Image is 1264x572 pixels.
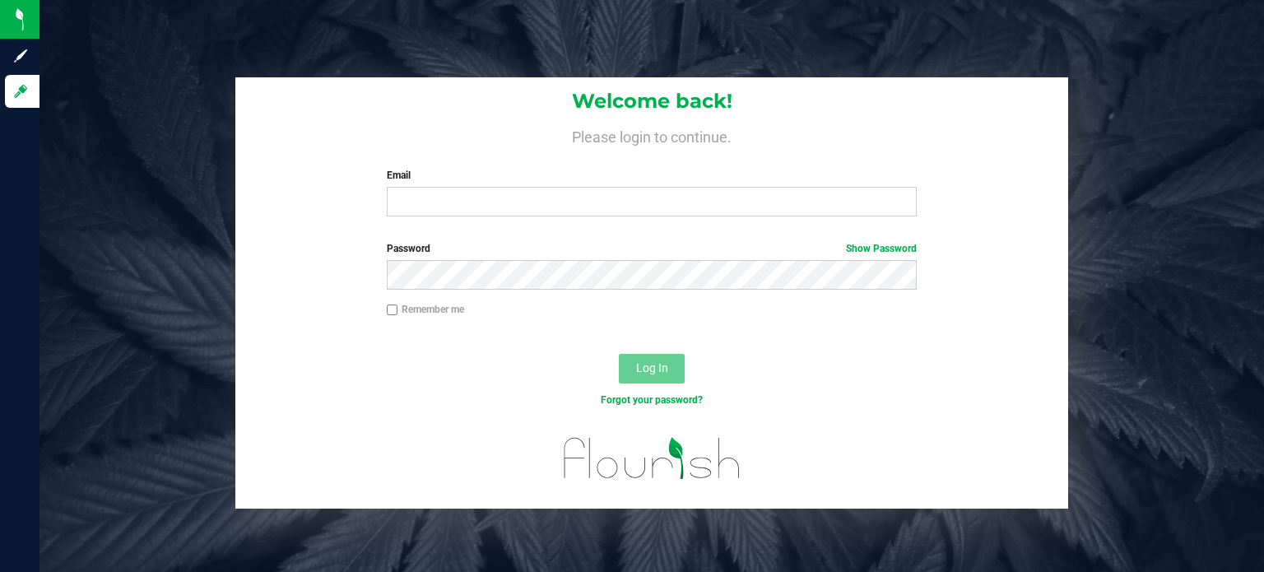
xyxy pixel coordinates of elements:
[12,48,29,64] inline-svg: Sign up
[12,83,29,100] inline-svg: Log in
[387,305,398,316] input: Remember me
[636,361,668,374] span: Log In
[387,243,430,254] span: Password
[235,125,1068,145] h4: Please login to continue.
[619,354,685,384] button: Log In
[548,425,756,491] img: flourish_logo.svg
[846,243,917,254] a: Show Password
[387,168,918,183] label: Email
[387,302,464,317] label: Remember me
[601,394,703,406] a: Forgot your password?
[235,91,1068,112] h1: Welcome back!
